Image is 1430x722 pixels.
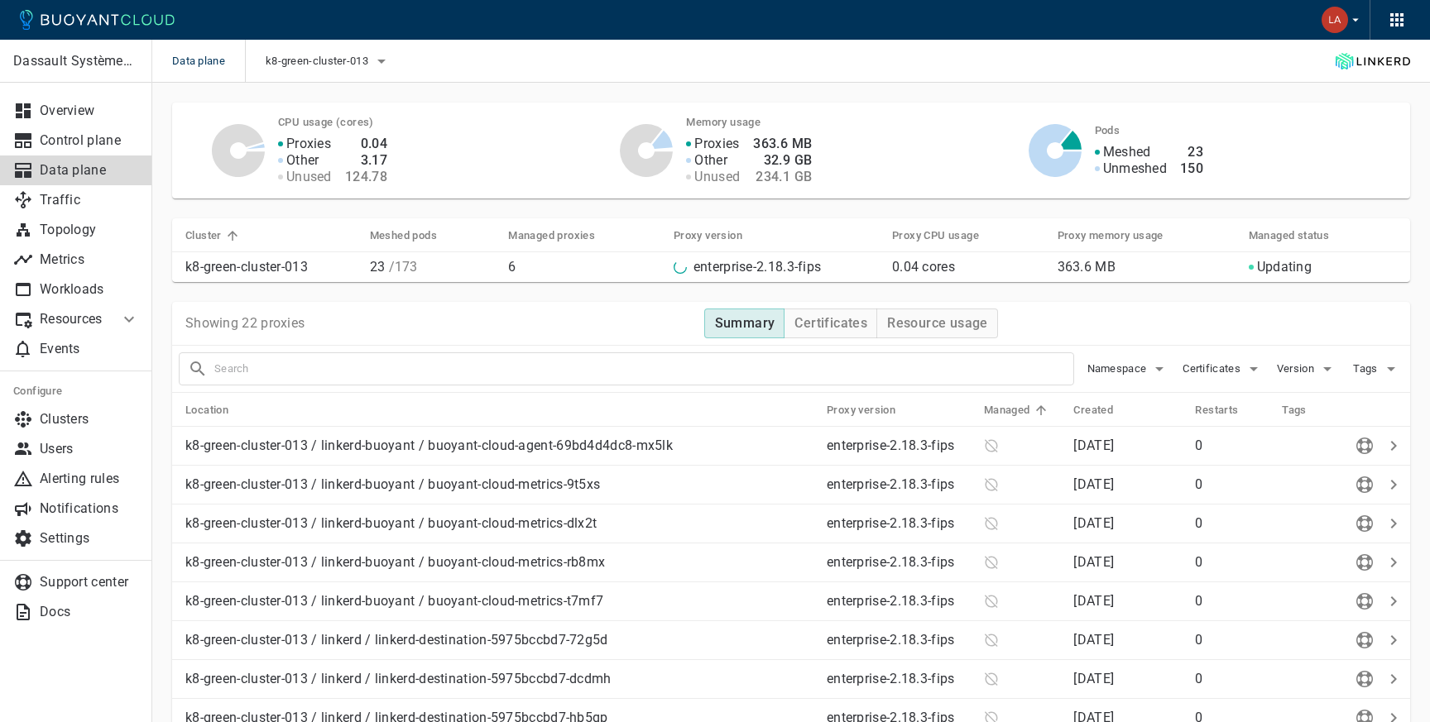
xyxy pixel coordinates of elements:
[1103,144,1151,160] p: Meshed
[40,222,139,238] p: Topology
[13,385,139,398] h5: Configure
[385,259,418,275] span: / 173
[185,671,813,687] p: k8-green-cluster-013 / linkerd / linkerd-destination-5975bccbd7-dcdmh
[1195,671,1269,687] p: 0
[1195,476,1269,493] p: 0
[715,315,775,332] h4: Summary
[185,515,813,532] p: k8-green-cluster-013 / linkerd-buoyant / buoyant-cloud-metrics-dlx2t
[1073,671,1114,686] relative-time: [DATE]
[1353,362,1380,375] span: Tags
[1352,672,1377,685] span: Send diagnostics to Buoyant
[1352,555,1377,568] span: Send diagnostics to Buoyant
[40,311,106,328] p: Resources
[185,593,813,610] p: k8-green-cluster-013 / linkerd-buoyant / buoyant-cloud-metrics-t7mf7
[1073,632,1114,648] relative-time: [DATE]
[827,632,971,648] p: enterprise-2.18.3-fips
[286,169,332,185] p: Unused
[1180,144,1203,160] h4: 23
[1073,632,1114,648] span: Tue, 02 Sep 2025 22:00:58 EDT / Wed, 03 Sep 2025 02:00:58 UTC
[40,103,139,119] p: Overview
[1073,404,1113,417] h5: Created
[185,259,357,275] p: k8-green-cluster-013
[345,136,387,152] h4: 0.04
[40,192,139,208] p: Traffic
[1180,160,1203,177] h4: 150
[1277,356,1337,381] button: Version
[370,228,458,243] span: Meshed pods
[827,593,971,610] p: enterprise-2.18.3-fips
[185,315,305,332] p: Showing 22 proxies
[1282,403,1328,418] span: Tags
[1058,228,1185,243] span: Proxy memory usage
[753,152,812,169] h4: 32.9 GB
[674,229,742,242] h5: Proxy version
[1183,362,1244,375] span: Certificates
[1073,403,1135,418] span: Created
[40,471,139,487] p: Alerting rules
[266,49,391,74] button: k8-green-cluster-013
[876,308,998,338] button: Resource usage
[1195,632,1269,648] p: 0
[40,500,139,517] p: Notifications
[185,228,243,243] span: Cluster
[694,136,739,152] p: Proxies
[508,259,660,275] p: 6
[674,228,764,243] span: Proxy version
[1073,438,1114,453] relative-time: [DATE]
[266,55,372,68] span: k8-green-cluster-013
[827,438,971,454] p: enterprise-2.18.3-fips
[1073,515,1114,531] span: Wed, 03 Sep 2025 14:22:35 EDT / Wed, 03 Sep 2025 18:22:35 UTC
[1195,515,1269,532] p: 0
[1073,476,1114,492] relative-time: [DATE]
[1073,554,1114,570] relative-time: [DATE]
[1277,362,1317,375] span: Version
[370,259,496,275] p: 23
[1073,593,1114,609] span: Tue, 02 Sep 2025 22:06:24 EDT / Wed, 03 Sep 2025 02:06:24 UTC
[984,403,1052,418] span: Managed
[1352,594,1377,607] span: Send diagnostics to Buoyant
[185,229,222,242] h5: Cluster
[508,228,617,243] span: Managed proxies
[1322,7,1348,33] img: Labhesh Potdar
[1249,229,1330,242] h5: Managed status
[1183,356,1264,381] button: Certificates
[1352,477,1377,490] span: Send diagnostics to Buoyant
[1195,403,1260,418] span: Restarts
[40,251,139,268] p: Metrics
[185,403,250,418] span: Location
[1073,438,1114,453] span: Tue, 02 Sep 2025 22:06:24 EDT / Wed, 03 Sep 2025 02:06:24 UTC
[40,441,139,457] p: Users
[892,228,1001,243] span: Proxy CPU usage
[40,162,139,179] p: Data plane
[1195,438,1269,454] p: 0
[40,281,139,298] p: Workloads
[185,632,813,648] p: k8-green-cluster-013 / linkerd / linkerd-destination-5975bccbd7-72g5d
[1352,633,1377,646] span: Send diagnostics to Buoyant
[892,229,979,242] h5: Proxy CPU usage
[370,229,437,242] h5: Meshed pods
[753,169,812,185] h4: 234.1 GB
[40,132,139,149] p: Control plane
[214,357,1073,380] input: Search
[185,476,813,493] p: k8-green-cluster-013 / linkerd-buoyant / buoyant-cloud-metrics-9t5xs
[172,40,245,83] span: Data plane
[753,136,812,152] h4: 363.6 MB
[40,574,139,591] p: Support center
[827,671,971,687] p: enterprise-2.18.3-fips
[286,136,331,152] p: Proxies
[827,404,895,417] h5: Proxy version
[1282,404,1307,417] h5: Tags
[1073,593,1114,609] relative-time: [DATE]
[1352,516,1377,529] span: Send diagnostics to Buoyant
[1195,554,1269,571] p: 0
[704,308,785,338] button: Summary
[508,229,595,242] h5: Managed proxies
[1073,476,1114,492] span: Tue, 02 Sep 2025 22:06:24 EDT / Wed, 03 Sep 2025 02:06:24 UTC
[185,438,813,454] p: k8-green-cluster-013 / linkerd-buoyant / buoyant-cloud-agent-69bd4d4dc8-mx5lk
[1058,259,1236,275] p: 363.6 MB
[794,315,867,332] h4: Certificates
[286,152,319,169] p: Other
[1249,228,1351,243] span: Managed status
[345,169,387,185] h4: 124.78
[1195,404,1238,417] h5: Restarts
